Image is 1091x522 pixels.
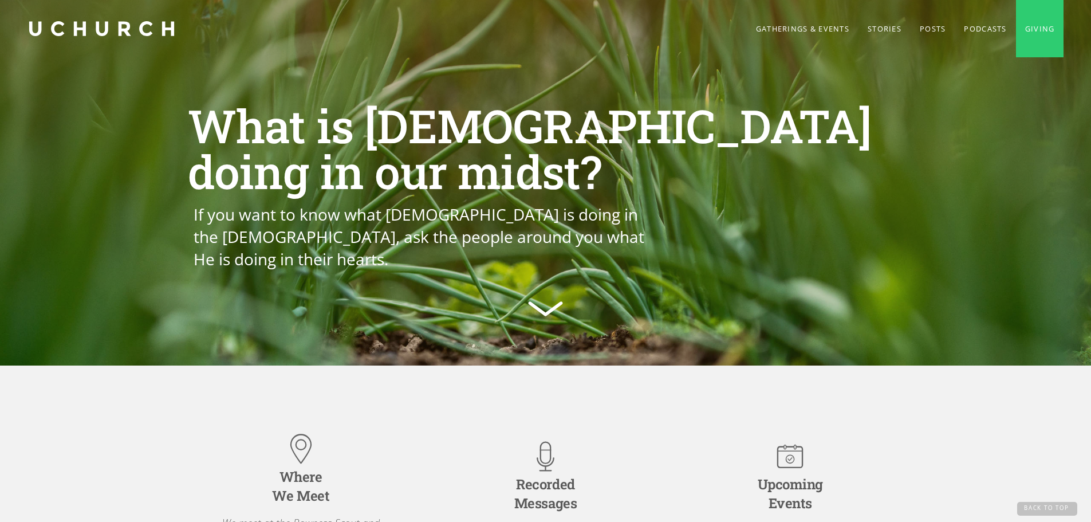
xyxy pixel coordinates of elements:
div: Where We Meet [272,468,330,506]
p: If you want to know what [DEMOGRAPHIC_DATA] is doing in the [DEMOGRAPHIC_DATA], ask the people ar... [194,203,659,271]
a: Back to Top [1017,502,1078,516]
div: Upcoming Events [758,475,823,513]
h1: What is [DEMOGRAPHIC_DATA] doing in our midst? [188,103,904,194]
div: Recorded Messages [514,475,577,513]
